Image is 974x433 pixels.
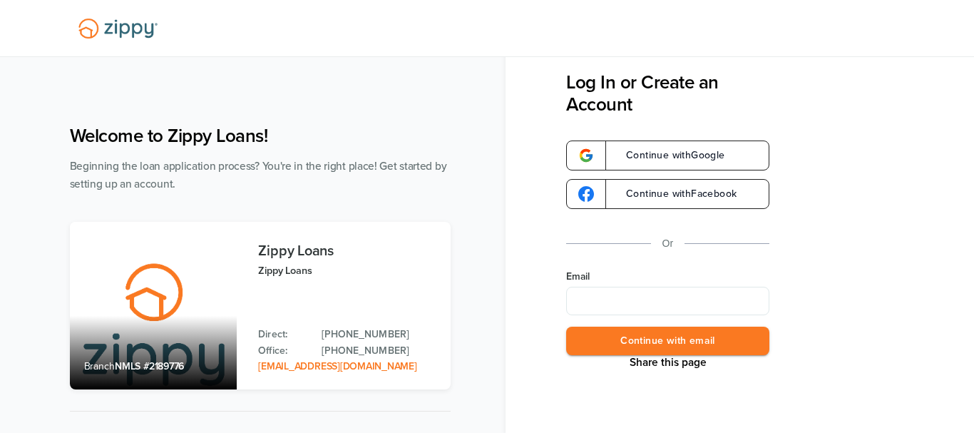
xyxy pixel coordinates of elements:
[566,327,769,356] button: Continue with email
[258,327,307,342] p: Direct:
[70,160,447,190] span: Beginning the loan application process? You're in the right place! Get started by setting up an a...
[258,243,436,259] h3: Zippy Loans
[322,343,436,359] a: Office Phone: 512-975-2947
[662,235,674,253] p: Or
[115,360,184,372] span: NMLS #2189776
[70,125,451,147] h1: Welcome to Zippy Loans!
[612,189,737,199] span: Continue with Facebook
[578,186,594,202] img: google-logo
[578,148,594,163] img: google-logo
[566,270,769,284] label: Email
[612,151,725,161] span: Continue with Google
[84,360,116,372] span: Branch
[566,179,769,209] a: google-logoContinue withFacebook
[566,287,769,315] input: Email Address
[566,71,769,116] h3: Log In or Create an Account
[70,12,166,45] img: Lender Logo
[566,141,769,170] a: google-logoContinue withGoogle
[625,355,711,370] button: Share This Page
[258,263,436,279] p: Zippy Loans
[258,343,307,359] p: Office:
[322,327,436,342] a: Direct Phone: 512-975-2947
[258,360,416,372] a: Email Address: zippyguide@zippymh.com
